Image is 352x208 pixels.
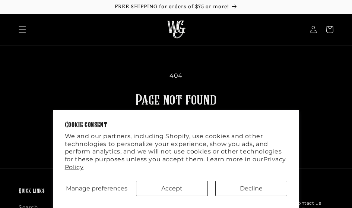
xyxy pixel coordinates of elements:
img: The Whiskey Grail [167,21,185,38]
button: Manage preferences [65,181,129,196]
span: Manage preferences [66,185,127,192]
h1: Page not found [19,91,333,111]
h2: Quick links [19,187,171,195]
p: FREE SHIPPING for orders of $75 or more! [7,4,345,10]
p: 404 [19,72,333,80]
button: Decline [215,181,287,196]
p: We and our partners, including Shopify, use cookies and other technologies to personalize your ex... [65,133,288,171]
summary: Menu [14,21,31,38]
button: Accept [136,181,208,196]
h2: Cookie consent [65,122,288,129]
a: Privacy Policy [65,156,286,171]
